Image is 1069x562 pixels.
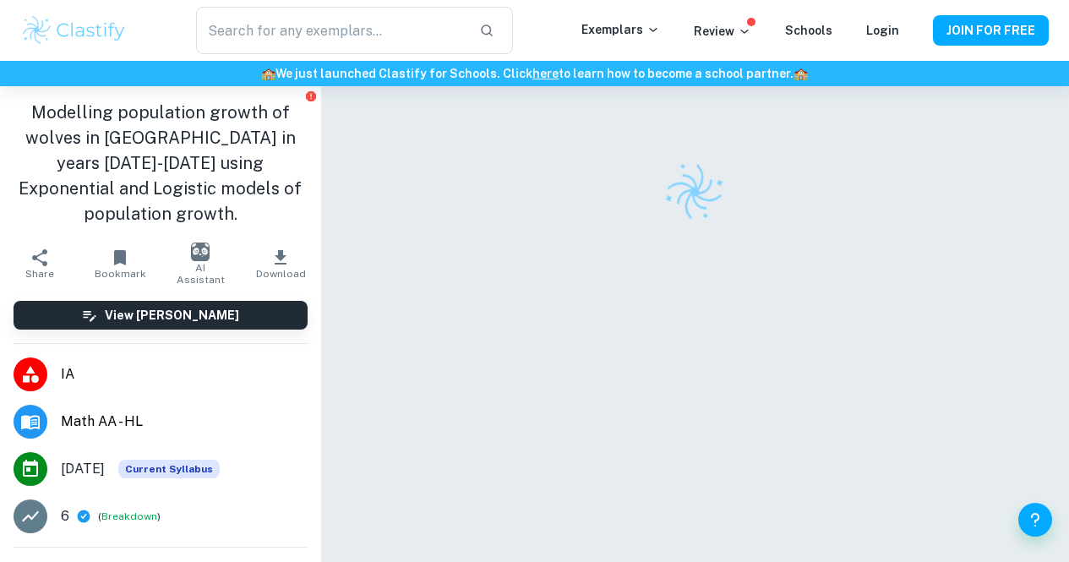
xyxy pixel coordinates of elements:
[785,24,832,37] a: Schools
[61,412,308,432] span: Math AA - HL
[532,67,559,80] a: here
[95,268,146,280] span: Bookmark
[25,268,54,280] span: Share
[656,153,734,231] img: Clastify logo
[171,262,231,286] span: AI Assistant
[20,14,128,47] img: Clastify logo
[61,506,69,527] p: 6
[161,240,241,287] button: AI Assistant
[1018,503,1052,537] button: Help and Feedback
[581,20,660,39] p: Exemplars
[105,306,239,325] h6: View [PERSON_NAME]
[256,268,306,280] span: Download
[241,240,321,287] button: Download
[305,90,318,102] button: Report issue
[61,364,308,385] span: IA
[933,15,1049,46] button: JOIN FOR FREE
[101,509,157,524] button: Breakdown
[794,67,808,80] span: 🏫
[3,64,1066,83] h6: We just launched Clastify for Schools. Click to learn how to become a school partner.
[191,243,210,261] img: AI Assistant
[14,301,308,330] button: View [PERSON_NAME]
[694,22,751,41] p: Review
[118,460,220,478] span: Current Syllabus
[80,240,161,287] button: Bookmark
[61,459,105,479] span: [DATE]
[866,24,899,37] a: Login
[118,460,220,478] div: This exemplar is based on the current syllabus. Feel free to refer to it for inspiration/ideas wh...
[98,509,161,525] span: ( )
[196,7,466,54] input: Search for any exemplars...
[261,67,275,80] span: 🏫
[14,100,308,226] h1: Modelling population growth of wolves in [GEOGRAPHIC_DATA] in years [DATE]-[DATE] using Exponenti...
